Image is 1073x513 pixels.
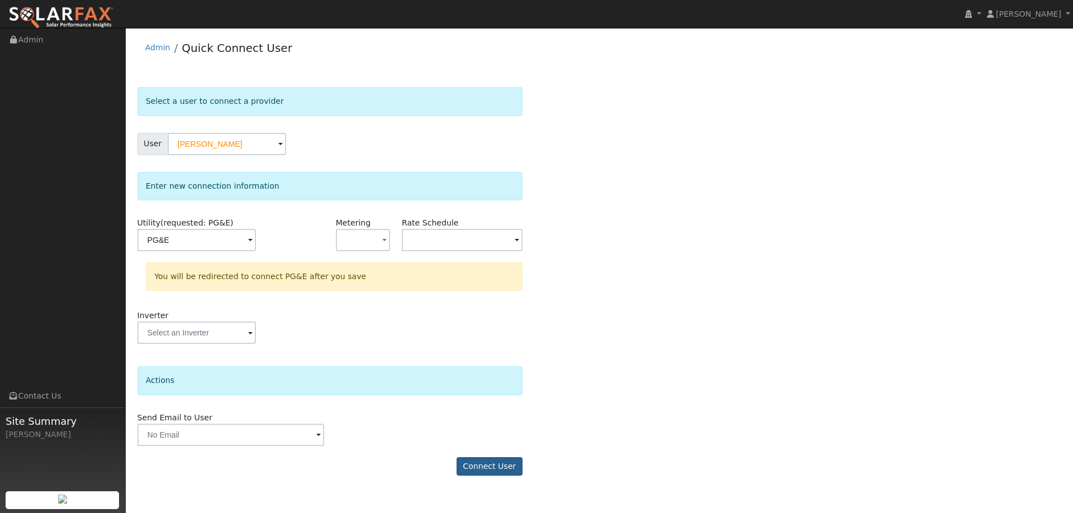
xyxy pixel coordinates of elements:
[58,495,67,504] img: retrieve
[402,217,458,229] label: Rate Schedule
[137,87,523,116] div: Select a user to connect a provider
[137,366,523,395] div: Actions
[8,6,113,30] img: SolarFax
[6,414,120,429] span: Site Summary
[336,217,371,229] label: Metering
[137,412,212,424] label: Send Email to User
[6,429,120,440] div: [PERSON_NAME]
[145,43,170,52] a: Admin
[182,41,292,55] a: Quick Connect User
[168,133,286,155] input: Select a User
[137,310,169,322] label: Inverter
[160,218,234,227] span: (requested: PG&E)
[137,172,523,200] div: Enter new connection information
[137,424,324,446] input: No Email
[457,457,523,476] button: Connect User
[137,217,234,229] label: Utility
[137,322,256,344] input: Select an Inverter
[146,262,523,291] div: You will be redirected to connect PG&E after you save
[137,133,168,155] span: User
[996,9,1061,18] span: [PERSON_NAME]
[137,229,256,251] input: Select a Utility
